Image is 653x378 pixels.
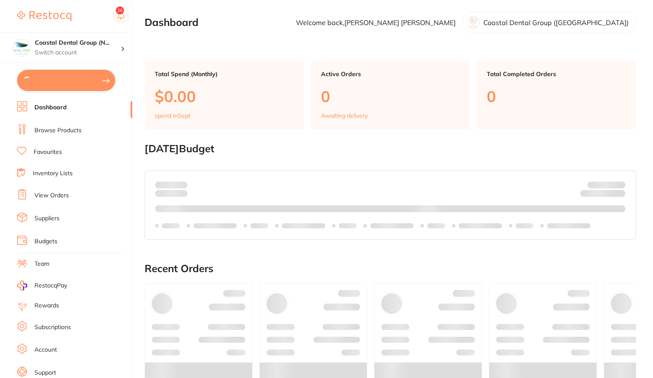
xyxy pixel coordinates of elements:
[321,71,460,77] p: Active Orders
[155,188,187,199] p: month
[610,191,625,199] strong: $0.00
[13,39,30,56] img: Coastal Dental Group (Newcastle)
[34,126,82,135] a: Browse Products
[487,88,626,105] p: 0
[427,222,445,229] p: Labels
[35,39,121,47] h4: Coastal Dental Group (Newcastle)
[145,60,304,129] a: Total Spend (Monthly)$0.00spend inSept
[17,281,67,290] a: RestocqPay
[321,112,368,119] p: Awaiting delivery
[145,143,636,155] h2: [DATE] Budget
[296,19,456,26] p: Welcome back, [PERSON_NAME] [PERSON_NAME]
[34,148,62,156] a: Favourites
[487,71,626,77] p: Total Completed Orders
[34,346,57,354] a: Account
[155,181,187,188] p: Spent:
[34,103,67,112] a: Dashboard
[547,222,591,229] p: Labels extended
[34,301,59,310] a: Rewards
[34,191,69,200] a: View Orders
[33,169,73,178] a: Inventory Lists
[339,222,357,229] p: Labels
[282,222,325,229] p: Labels extended
[580,188,625,199] p: Remaining:
[155,112,190,119] p: spend in Sept
[34,281,67,290] span: RestocqPay
[34,323,71,332] a: Subscriptions
[17,11,71,21] img: Restocq Logo
[516,222,534,229] p: Labels
[145,263,636,275] h2: Recent Orders
[477,60,636,129] a: Total Completed Orders0
[17,281,27,290] img: RestocqPay
[35,48,121,57] p: Switch account
[370,222,414,229] p: Labels extended
[588,181,625,188] p: Budget:
[459,222,502,229] p: Labels extended
[483,19,629,26] p: Coastal Dental Group ([GEOGRAPHIC_DATA])
[34,260,49,268] a: Team
[250,222,268,229] p: Labels
[34,369,56,377] a: Support
[162,222,180,229] p: Labels
[155,88,294,105] p: $0.00
[193,222,237,229] p: Labels extended
[34,214,60,223] a: Suppliers
[173,181,187,188] strong: $0.00
[155,71,294,77] p: Total Spend (Monthly)
[17,6,71,26] a: Restocq Logo
[34,237,57,246] a: Budgets
[609,181,625,188] strong: $NaN
[311,60,470,129] a: Active Orders0Awaiting delivery
[145,17,199,28] h2: Dashboard
[321,88,460,105] p: 0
